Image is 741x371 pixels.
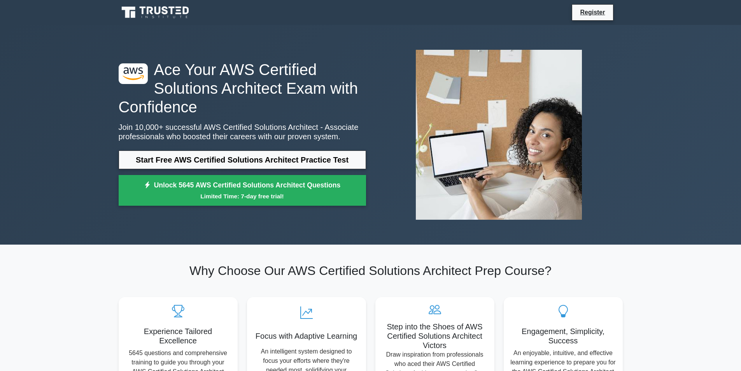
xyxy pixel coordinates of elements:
[119,175,366,206] a: Unlock 5645 AWS Certified Solutions Architect QuestionsLimited Time: 7-day free trial!
[119,122,366,141] p: Join 10,000+ successful AWS Certified Solutions Architect - Associate professionals who boosted t...
[253,331,360,341] h5: Focus with Adaptive Learning
[382,322,488,350] h5: Step into the Shoes of AWS Certified Solutions Architect Victors
[119,150,366,169] a: Start Free AWS Certified Solutions Architect Practice Test
[119,263,623,278] h2: Why Choose Our AWS Certified Solutions Architect Prep Course?
[125,327,231,345] h5: Experience Tailored Excellence
[119,60,366,116] h1: Ace Your AWS Certified Solutions Architect Exam with Confidence
[128,192,356,201] small: Limited Time: 7-day free trial!
[510,327,617,345] h5: Engagement, Simplicity, Success
[575,7,610,17] a: Register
